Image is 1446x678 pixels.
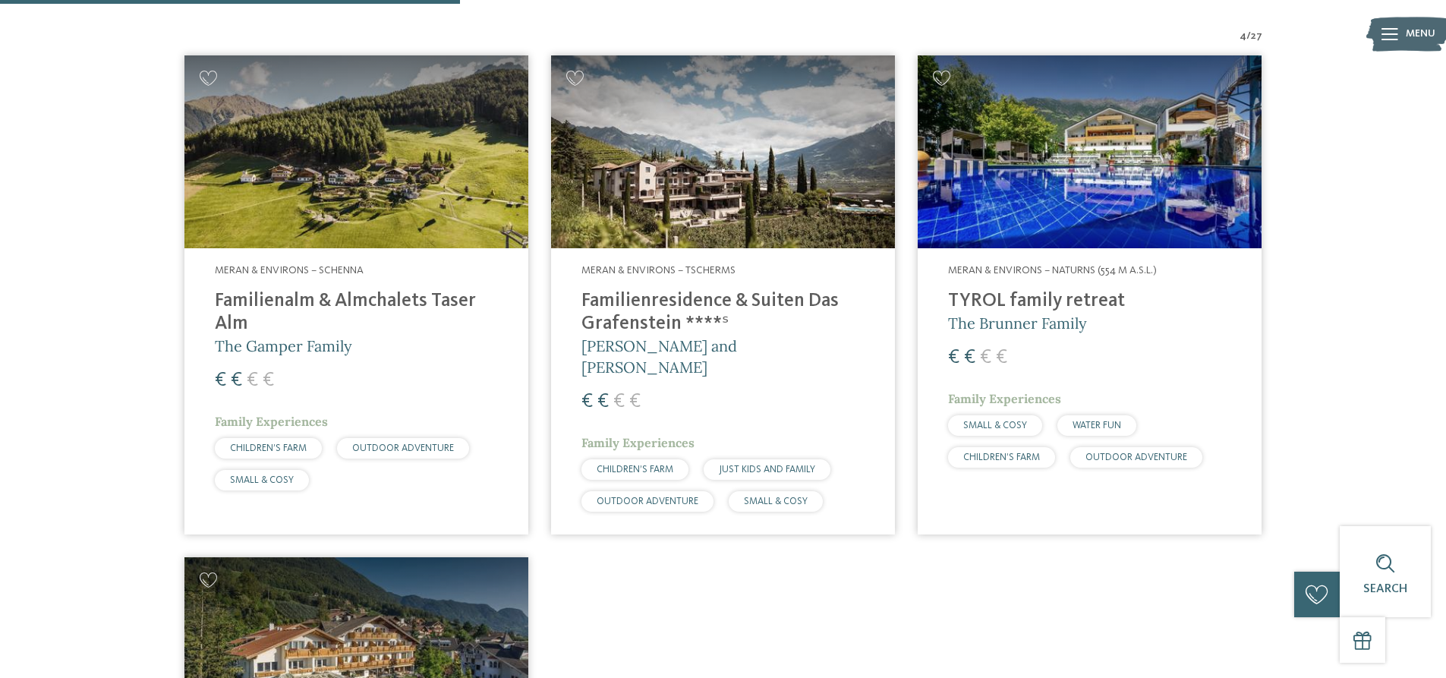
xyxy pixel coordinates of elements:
[629,392,641,412] span: €
[581,336,737,377] span: [PERSON_NAME] and [PERSON_NAME]
[184,55,528,249] img: Looking for family hotels? Find the best ones here!
[918,55,1262,535] a: Looking for family hotels? Find the best ones here! Meran & Environs – Naturns (554 m a.s.l.) TYR...
[980,348,991,367] span: €
[613,392,625,412] span: €
[597,497,698,506] span: OUTDOOR ADVENTURE
[581,392,593,412] span: €
[1363,583,1407,595] span: Search
[948,290,1231,313] h4: TYROL family retreat
[744,497,808,506] span: SMALL & COSY
[948,314,1087,333] span: The Brunner Family
[719,465,815,475] span: JUST KIDS AND FAMILY
[230,475,294,485] span: SMALL & COSY
[263,371,274,390] span: €
[215,265,364,276] span: Meran & Environs – Schenna
[948,265,1157,276] span: Meran & Environs – Naturns (554 m a.s.l.)
[1240,29,1246,44] span: 4
[996,348,1007,367] span: €
[352,443,454,453] span: OUTDOOR ADVENTURE
[1246,29,1251,44] span: /
[551,55,895,535] a: Looking for family hotels? Find the best ones here! Meran & Environs – Tscherms Familienresidence...
[581,290,865,336] h4: Familienresidence & Suiten Das Grafenstein ****ˢ
[597,392,609,412] span: €
[247,371,258,390] span: €
[581,265,736,276] span: Meran & Environs – Tscherms
[215,414,328,429] span: Family Experiences
[918,55,1262,249] img: Familien Wellness Residence Tyrol ****
[1073,421,1121,430] span: WATER FUN
[963,453,1040,462] span: CHILDREN’S FARM
[215,290,498,336] h4: Familienalm & Almchalets Taser Alm
[963,421,1027,430] span: SMALL & COSY
[597,465,673,475] span: CHILDREN’S FARM
[948,391,1061,406] span: Family Experiences
[948,348,959,367] span: €
[964,348,975,367] span: €
[231,371,242,390] span: €
[551,55,895,249] img: Looking for family hotels? Find the best ones here!
[1251,29,1262,44] span: 27
[230,443,307,453] span: CHILDREN’S FARM
[581,435,695,450] span: Family Experiences
[215,371,226,390] span: €
[1085,453,1187,462] span: OUTDOOR ADVENTURE
[184,55,528,535] a: Looking for family hotels? Find the best ones here! Meran & Environs – Schenna Familienalm & Almc...
[215,336,352,355] span: The Gamper Family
